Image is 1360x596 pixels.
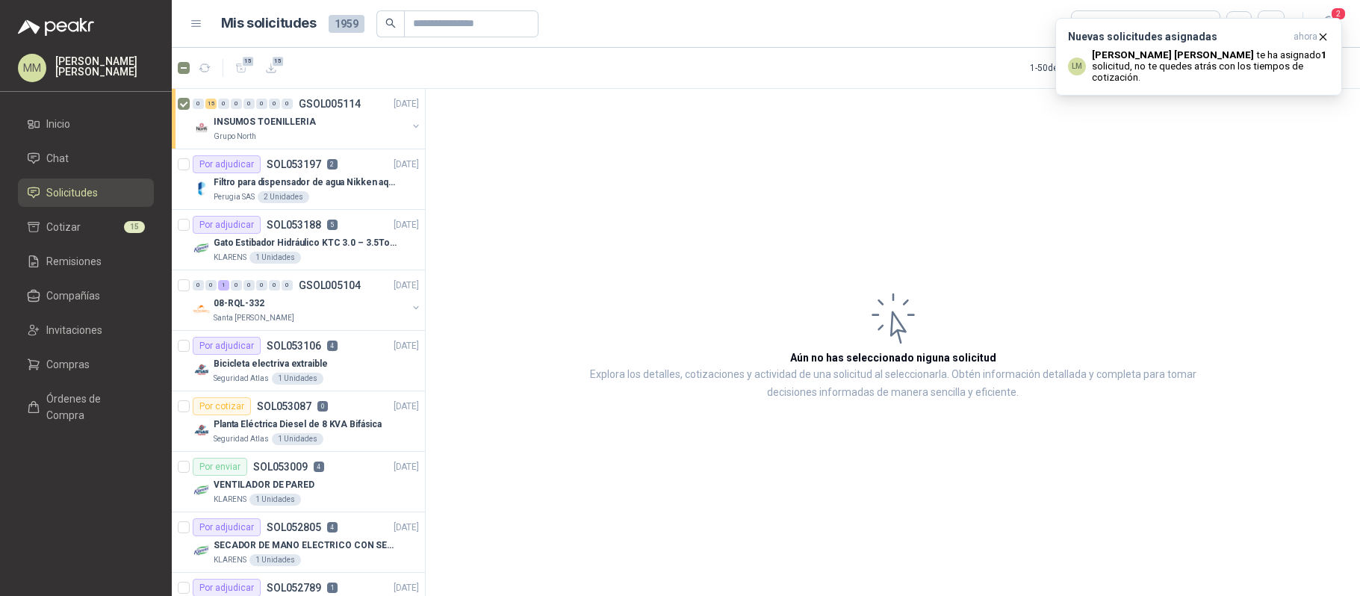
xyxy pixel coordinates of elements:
div: 7 seleccionadas [1081,16,1161,32]
a: Remisiones [18,247,154,276]
div: MM [18,54,46,82]
h3: Aún no has seleccionado niguna solicitud [790,350,996,366]
a: Por adjudicarSOL0531885[DATE] Company LogoGato Estibador Hidráulico KTC 3.0 – 3.5Ton 1.2mt HPTKLA... [172,210,425,270]
img: Company Logo [193,542,211,560]
div: Por adjudicar [193,518,261,536]
div: 1 Unidades [249,252,301,264]
div: 0 [269,280,280,291]
img: Logo peakr [18,18,94,36]
p: Grupo North [214,131,256,143]
p: Bicicleta electriva extraible [214,357,328,371]
div: 1 Unidades [272,433,323,445]
div: Por adjudicar [193,216,261,234]
p: INSUMOS TOENILLERIA [214,115,316,129]
p: te ha asignado solicitud , no te quedes atrás con los tiempos de cotización. [1092,49,1329,83]
div: 0 [256,280,267,291]
p: [DATE] [394,339,419,353]
a: 0 0 1 0 0 0 0 0 GSOL005104[DATE] Company Logo08-RQL-332Santa [PERSON_NAME] [193,276,422,324]
p: 5 [327,220,338,230]
span: Cotizar [46,219,81,235]
div: Por adjudicar [193,337,261,355]
p: Perugia SAS [214,191,255,203]
p: GSOL005104 [299,280,361,291]
p: KLARENS [214,494,246,506]
span: Inicio [46,116,70,132]
div: 2 Unidades [258,191,309,203]
p: [DATE] [394,581,419,595]
p: 4 [327,341,338,351]
button: 2 [1315,10,1342,37]
p: [DATE] [394,521,419,535]
div: 0 [243,280,255,291]
a: Compañías [18,282,154,310]
p: [DATE] [394,158,419,172]
p: SOL053009 [253,462,308,472]
span: Chat [46,150,69,167]
p: Explora los detalles, cotizaciones y actividad de una solicitud al seleccionarla. Obtén informaci... [575,366,1211,402]
img: Company Logo [193,361,211,379]
p: KLARENS [214,252,246,264]
div: 0 [256,99,267,109]
span: Compras [46,356,90,373]
h3: Nuevas solicitudes asignadas [1068,31,1288,43]
span: 2 [1330,7,1347,21]
p: 08-RQL-332 [214,297,264,311]
p: Santa [PERSON_NAME] [214,312,294,324]
p: Seguridad Atlas [214,373,269,385]
p: SOL053106 [267,341,321,351]
div: 0 [205,280,217,291]
p: 1 [327,583,338,593]
div: 15 [205,99,217,109]
div: 0 [282,99,293,109]
span: 15 [271,55,285,67]
span: 15 [124,221,145,233]
button: 15 [259,56,283,80]
p: KLARENS [214,554,246,566]
img: Company Logo [193,179,211,197]
p: Filtro para dispensador de agua Nikken aqua pour deluxe [214,176,400,190]
div: 1 Unidades [272,373,323,385]
div: 0 [193,99,204,109]
span: Solicitudes [46,184,98,201]
h1: Mis solicitudes [221,13,317,34]
a: Por enviarSOL0530094[DATE] Company LogoVENTILADOR DE PAREDKLARENS1 Unidades [172,452,425,512]
a: Por adjudicarSOL0528054[DATE] Company LogoSECADOR DE MANO ELECTRICO CON SENSORKLARENS1 Unidades [172,512,425,573]
p: SOL053188 [267,220,321,230]
span: ahora [1294,31,1317,43]
a: Inicio [18,110,154,138]
div: 1 Unidades [249,494,301,506]
div: 0 [231,99,242,109]
div: Por enviar [193,458,247,476]
div: 0 [269,99,280,109]
p: SOL052805 [267,522,321,533]
span: Remisiones [46,253,102,270]
a: Solicitudes [18,179,154,207]
p: [DATE] [394,218,419,232]
p: [DATE] [394,97,419,111]
p: [DATE] [394,460,419,474]
p: Gato Estibador Hidráulico KTC 3.0 – 3.5Ton 1.2mt HPT [214,236,400,250]
p: 4 [314,462,324,472]
a: Por cotizarSOL0530870[DATE] Company LogoPlanta Eléctrica Diesel de 8 KVA BifásicaSeguridad Atlas1... [172,391,425,452]
span: Órdenes de Compra [46,391,140,423]
span: Compañías [46,288,100,304]
div: 1 - 50 de 811 [1030,56,1122,80]
img: Company Logo [193,119,211,137]
b: [PERSON_NAME] [PERSON_NAME] [1092,49,1254,60]
img: Company Logo [193,240,211,258]
p: Planta Eléctrica Diesel de 8 KVA Bifásica [214,417,382,432]
p: SOL053087 [257,401,311,412]
img: Company Logo [193,482,211,500]
div: LM [1068,58,1086,75]
div: 0 [243,99,255,109]
p: [PERSON_NAME] [PERSON_NAME] [55,56,154,77]
span: Invitaciones [46,322,102,338]
div: 1 Unidades [249,554,301,566]
span: 1959 [329,15,364,33]
p: Seguridad Atlas [214,433,269,445]
a: Cotizar15 [18,213,154,241]
div: 1 [218,280,229,291]
p: [DATE] [394,279,419,293]
img: Company Logo [193,300,211,318]
a: Compras [18,350,154,379]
